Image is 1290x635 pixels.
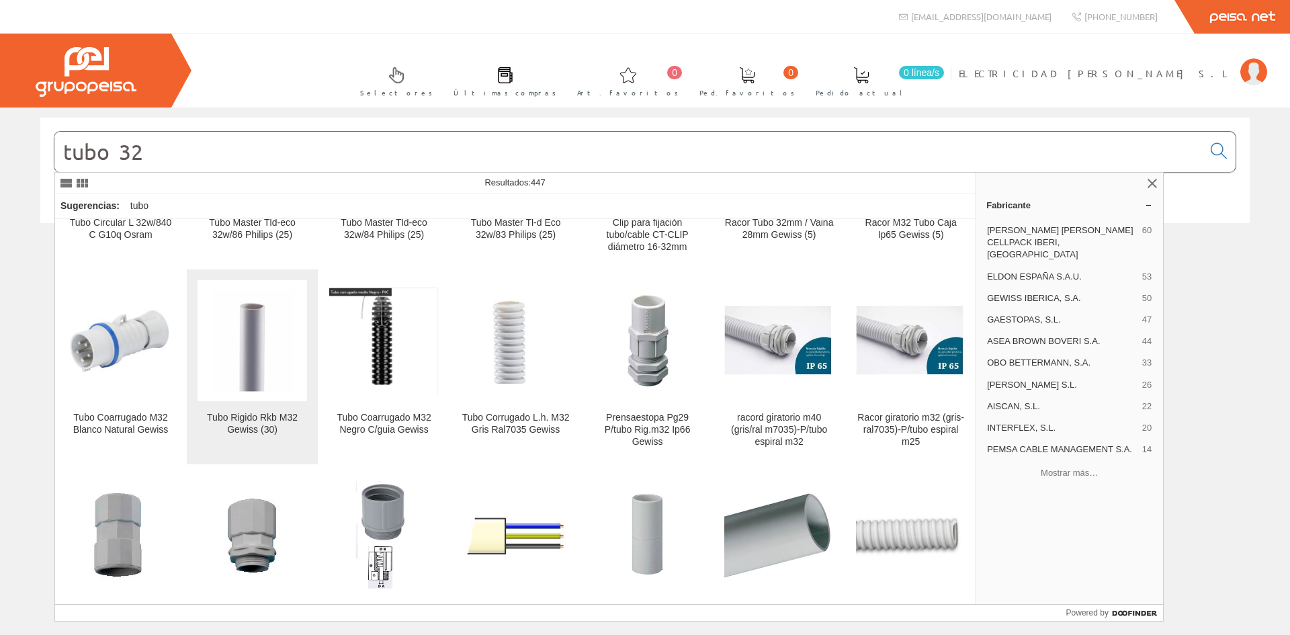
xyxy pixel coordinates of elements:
[1142,314,1152,326] span: 47
[329,287,439,394] img: Tubo Coarrugado M32 Negro C/guia Gewiss
[981,462,1158,484] button: Mostrar más…
[856,412,965,448] div: Racor giratorio m32 (gris-ral7035)-P/tubo espiral m25
[1142,224,1152,261] span: 60
[593,217,702,253] div: Clip para fijación tubo/cable CT-CLIP diámetro 16-32mm
[484,177,545,187] span: Resultados:
[55,269,186,464] a: Tubo Coarrugado M32 Blanco Natural Gewiss Tubo Coarrugado M32 Blanco Natural Gewiss
[66,282,175,400] img: Tubo Coarrugado M32 Blanco Natural Gewiss
[987,271,1137,283] span: ELDON ESPAÑA S.A.U.
[318,269,449,464] a: Tubo Coarrugado M32 Negro C/guia Gewiss Tubo Coarrugado M32 Negro C/guia Gewiss
[212,290,294,392] img: Tubo Rigido Rkb M32 Gewiss (30)
[1084,11,1158,22] span: [PHONE_NUMBER]
[198,412,307,436] div: Tubo Rigido Rkb M32 Gewiss (30)
[959,56,1267,69] a: ELECTRICIDAD [PERSON_NAME] S.L
[593,412,702,448] div: Prensaestopa Pg29 P/tubo Rig.m32 Ip66 Gewiss
[198,217,307,241] div: Tubo Master Tld-eco 32w/86 Philips (25)
[36,47,136,97] img: Grupo Peisa
[856,217,965,241] div: Racor M32 Tubo Caja Ip65 Gewiss (5)
[856,306,965,376] img: Racor giratorio m32 (gris-ral7035)-P/tubo espiral m25
[667,66,682,79] span: 0
[1066,605,1164,621] a: Powered by
[699,86,795,99] span: Ped. favoritos
[40,240,1250,251] div: © Grupo Peisa
[1066,607,1109,619] span: Powered by
[987,292,1137,304] span: GEWISS IBERICA, S.A.
[783,66,798,79] span: 0
[329,412,439,436] div: Tubo Coarrugado M32 Negro C/guia Gewiss
[987,443,1137,456] span: PEMSA CABLE MANAGEMENT S.A.
[54,132,1203,172] input: Buscar...
[959,67,1234,80] span: ELECTRICIDAD [PERSON_NAME] S.L
[1142,400,1152,413] span: 22
[329,481,439,591] img: Racor plastico M32 Pa Gris P/tubo Electroflex-21
[360,86,433,99] span: Selectores
[461,503,570,569] img: 321-c Tubo Plano Fasdel C/cable 3x1.5 (50)
[1142,271,1152,283] span: 53
[461,412,570,436] div: Tubo Corrugado L.h. M32 Gris Ral7035 Gewiss
[1142,335,1152,347] span: 44
[724,217,834,241] div: Racor Tubo 32mm / Vaina 28mm Gewiss (5)
[1142,422,1152,434] span: 20
[987,314,1137,326] span: GAESTOPAS, S.L.
[899,66,944,79] span: 0 línea/s
[816,86,907,99] span: Pedido actual
[987,335,1137,347] span: ASEA BROWN BOVERI S.A.
[461,217,570,241] div: Tubo Master Tl-d Eco 32w/83 Philips (25)
[1142,443,1152,456] span: 14
[724,412,834,448] div: racord giratorio m40 (gris/ral m7035)-P/tubo espiral m32
[55,197,122,216] div: Sugerencias:
[1142,292,1152,304] span: 50
[66,412,175,436] div: Tubo Coarrugado M32 Blanco Natural Gewiss
[450,269,581,464] a: Tubo Corrugado L.h. M32 Gris Ral7035 Gewiss Tubo Corrugado L.h. M32 Gris Ral7035 Gewiss
[454,86,556,99] span: Últimas compras
[976,194,1163,216] a: Fabricante
[845,269,976,464] a: Racor giratorio m32 (gris-ral7035)-P/tubo espiral m25 Racor giratorio m32 (gris-ral7035)-P/tubo e...
[1142,357,1152,369] span: 33
[856,515,965,557] img: TUBO ESPIRALADO GSIG DN 32 PVC GRIS
[987,357,1137,369] span: OBO BETTERMANN, S.A.
[724,481,834,591] img: TUBO RIGIDOTLH M-32 LIBRE DE HALOGENOS
[125,194,154,218] div: tubo
[531,177,546,187] span: 447
[1142,379,1152,391] span: 26
[593,481,702,591] img: MANGUITO UNION TUBOS M-32 IP40 LIBRE HALOGEN.
[724,306,834,376] img: racord giratorio m40 (gris/ral m7035)-P/tubo espiral m32
[198,481,307,591] img: Racor Recto M32 L.h. Gris P/tubo Rigido
[440,56,563,105] a: Últimas compras
[329,217,439,241] div: Tubo Master Tld-eco 32w/84 Philips (25)
[987,224,1137,261] span: [PERSON_NAME] [PERSON_NAME] CELLPACK IBERI,[GEOGRAPHIC_DATA]
[987,422,1137,434] span: INTERFLEX, S.L.
[714,269,845,464] a: racord giratorio m40 (gris/ral m7035)-P/tubo espiral m32 racord giratorio m40 (gris/ral m7035)-P/...
[987,400,1137,413] span: AISCAN, S.L.
[987,379,1137,391] span: [PERSON_NAME] S.L.
[66,481,175,591] img: Manguito Union M32 L.h. Tubo Rigido/espiral
[461,292,570,390] img: Tubo Corrugado L.h. M32 Gris Ral7035 Gewiss
[577,86,679,99] span: Art. favoritos
[582,269,713,464] a: Prensaestopa Pg29 P/tubo Rig.m32 Ip66 Gewiss Prensaestopa Pg29 P/tubo Rig.m32 Ip66 Gewiss
[911,11,1051,22] span: [EMAIL_ADDRESS][DOMAIN_NAME]
[66,217,175,241] div: Tubo Circular L 32w/840 C G10q Osram
[187,269,318,464] a: Tubo Rigido Rkb M32 Gewiss (30) Tubo Rigido Rkb M32 Gewiss (30)
[347,56,439,105] a: Selectores
[607,290,688,392] img: Prensaestopa Pg29 P/tubo Rig.m32 Ip66 Gewiss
